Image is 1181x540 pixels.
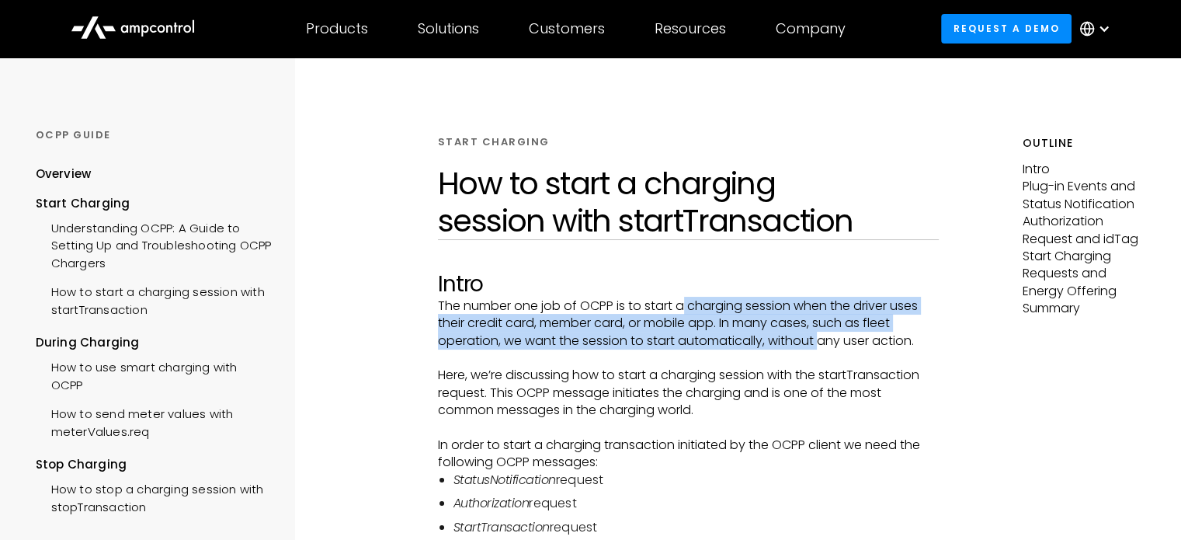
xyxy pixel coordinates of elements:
[1023,178,1146,213] p: Plug-in Events and Status Notification
[418,20,479,37] div: Solutions
[1023,300,1146,317] p: Summary
[655,20,726,37] div: Resources
[453,494,530,512] em: Authorization
[438,367,939,419] p: Here, we’re discussing how to start a charging session with the startTransaction request. This OC...
[36,456,272,473] div: Stop Charging
[438,420,939,437] p: ‍
[776,20,846,37] div: Company
[36,212,272,276] a: Understanding OCPP: A Guide to Setting Up and Troubleshooting OCPP Chargers
[438,298,939,350] p: The number one job of OCPP is to start a charging session when the driver uses their credit card,...
[453,495,939,512] li: request
[306,20,368,37] div: Products
[36,398,272,444] a: How to send meter values with meterValues.req
[453,518,550,536] em: StartTransaction
[941,14,1072,43] a: Request a demo
[438,437,939,472] p: In order to start a charging transaction initiated by the OCPP client we need the following OCPP ...
[438,165,939,239] h1: How to start a charging session with startTransaction
[1023,248,1146,300] p: Start Charging Requests and Energy Offering
[529,20,605,37] div: Customers
[36,351,272,398] a: How to use smart charging with OCPP
[36,195,272,212] div: Start Charging
[438,135,550,149] div: START CHARGING
[1023,135,1146,152] h5: Outline
[36,128,272,142] div: OCPP GUIDE
[1023,161,1146,178] p: Intro
[36,165,92,183] div: Overview
[36,334,272,351] div: During Charging
[438,271,939,298] h2: Intro
[453,471,556,489] em: StatusNotification
[453,472,939,489] li: request
[453,519,939,536] li: request
[438,350,939,367] p: ‍
[1023,213,1146,248] p: Authorization Request and idTag
[36,276,272,322] a: How to start a charging session with startTransaction
[36,473,272,520] a: How to stop a charging session with stopTransaction
[36,165,92,194] a: Overview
